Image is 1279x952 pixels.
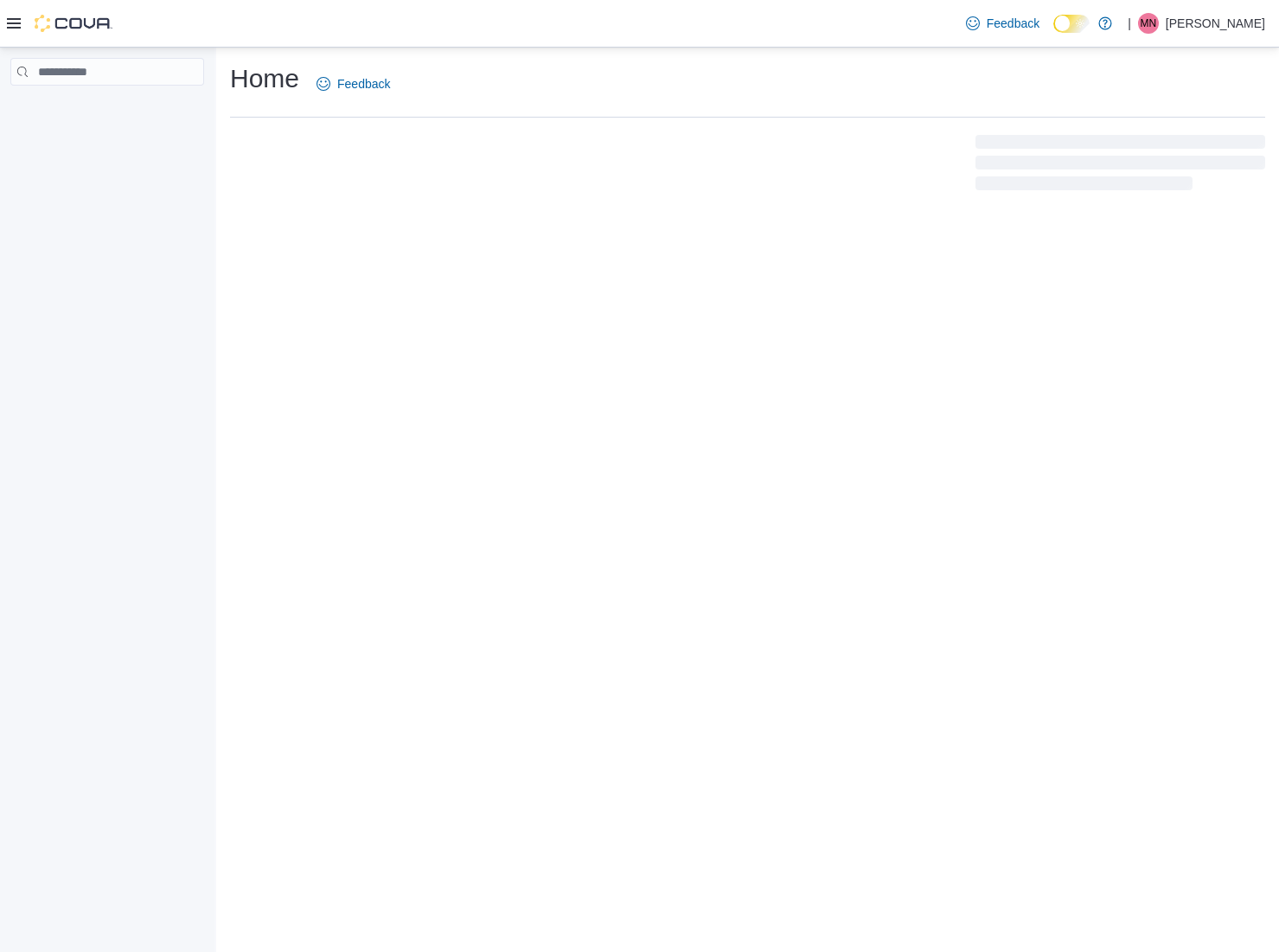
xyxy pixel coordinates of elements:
[1138,13,1159,34] div: Michael Nezi
[1141,13,1157,34] span: MN
[337,75,390,93] span: Feedback
[230,61,299,96] h1: Home
[35,15,112,32] img: Cova
[1053,15,1090,33] input: Dark Mode
[310,67,397,101] a: Feedback
[975,138,1265,194] span: Loading
[959,6,1046,41] a: Feedback
[10,89,204,131] nav: Complex example
[1128,13,1131,34] p: |
[1166,13,1265,34] p: [PERSON_NAME]
[1053,33,1054,34] span: Dark Mode
[987,15,1039,32] span: Feedback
